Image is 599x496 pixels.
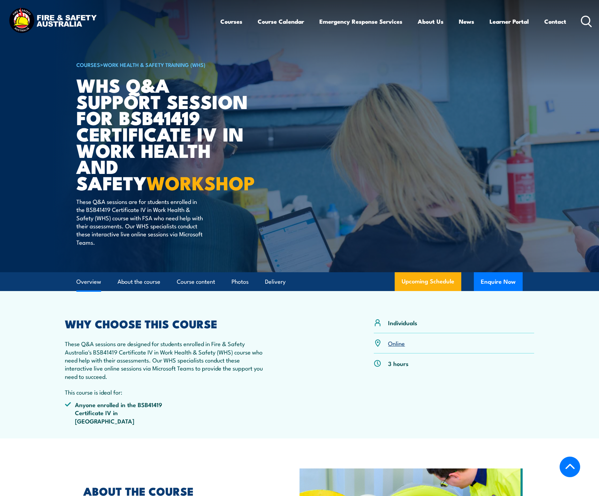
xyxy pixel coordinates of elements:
p: 3 hours [388,359,409,367]
h2: WHY CHOOSE THIS COURSE [65,319,268,328]
h6: > [76,60,249,69]
a: About Us [418,12,443,31]
h1: WHS Q&A Support Session for BSB41419 Certificate IV in Work Health and Safety [76,77,249,191]
a: Overview [76,273,101,291]
strong: WORKSHOP [146,168,255,197]
a: Delivery [265,273,286,291]
a: News [459,12,474,31]
a: Photos [232,273,249,291]
a: Contact [544,12,566,31]
h2: ABOUT THE COURSE [83,486,267,496]
a: Online [388,339,405,347]
p: This course is ideal for: [65,388,268,396]
a: Upcoming Schedule [395,272,461,291]
a: Course Calendar [258,12,304,31]
a: About the course [117,273,160,291]
a: COURSES [76,61,100,68]
a: Emergency Response Services [319,12,402,31]
a: Course content [177,273,215,291]
p: These Q&A sessions are for students enrolled in the BSB41419 Certificate IV in Work Health & Safe... [76,197,204,246]
button: Enquire Now [474,272,523,291]
li: Anyone enrolled in the BSB41419 Certificate IV in [GEOGRAPHIC_DATA] [65,400,167,425]
a: Work Health & Safety Training (WHS) [103,61,205,68]
a: Learner Portal [490,12,529,31]
a: Courses [220,12,242,31]
p: These Q&A sessions are designed for students enrolled in Fire & Safety Australia's BSB41419 Certi... [65,339,268,380]
p: Individuals [388,319,417,327]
